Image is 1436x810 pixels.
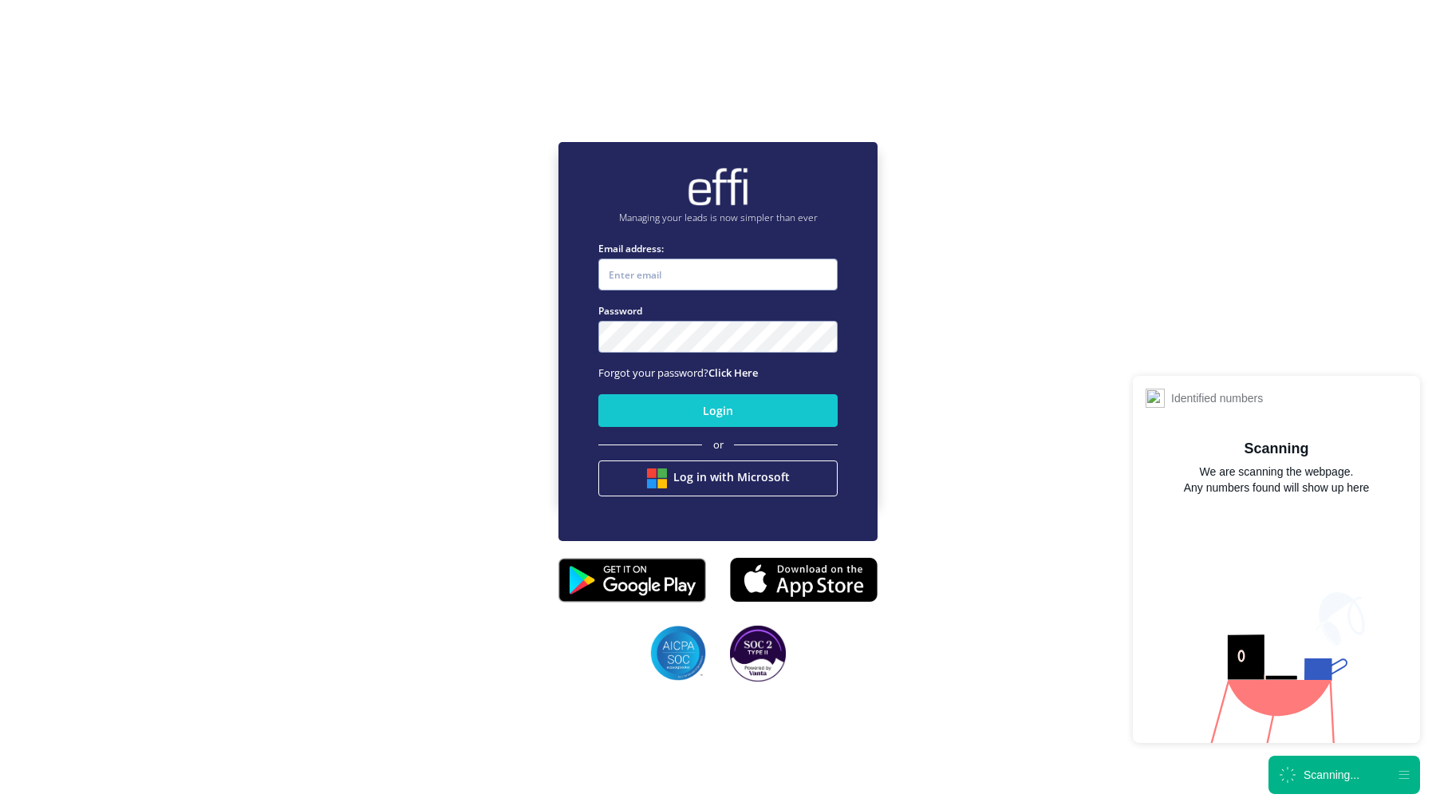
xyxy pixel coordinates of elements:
[730,626,786,682] img: SOC2 badges
[708,365,758,380] a: Click Here
[558,547,706,613] img: playstore.0fabf2e.png
[598,460,838,496] button: Log in with Microsoft
[598,365,758,380] span: Forgot your password?
[713,437,724,453] span: or
[598,259,838,290] input: Enter email
[686,167,750,207] img: brand-logo.ec75409.png
[650,626,706,682] img: SOC2 badges
[598,211,838,225] p: Managing your leads is now simpler than ever
[598,303,838,318] label: Password
[598,241,838,256] label: Email address:
[730,552,878,607] img: appstore.8725fd3.png
[647,468,667,488] img: btn google
[598,394,838,427] button: Login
